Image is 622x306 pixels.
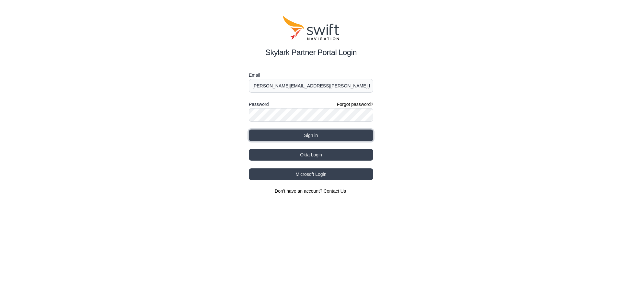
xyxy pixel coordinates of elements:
[249,71,373,79] label: Email
[249,130,373,141] button: Sign in
[249,188,373,194] section: Don't have an account?
[249,47,373,58] h2: Skylark Partner Portal Login
[324,188,346,194] a: Contact Us
[337,101,373,108] a: Forgot password?
[249,149,373,161] button: Okta Login
[249,100,269,108] label: Password
[249,168,373,180] button: Microsoft Login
